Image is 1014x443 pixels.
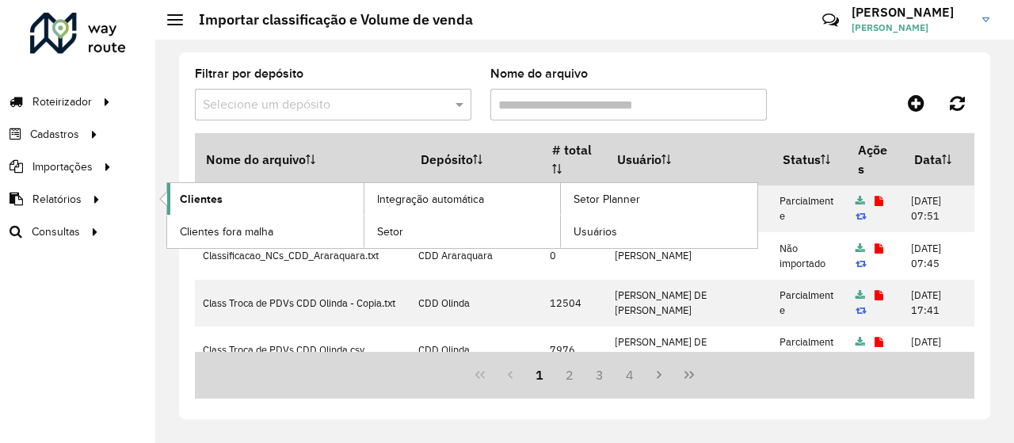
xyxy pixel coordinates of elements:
a: Clientes fora malha [167,216,364,247]
td: 12504 [541,280,606,327]
a: Reimportar [856,351,867,365]
a: Exibir log de erros [875,288,883,302]
th: # total [541,133,606,185]
a: Reimportar [856,257,867,270]
td: Class Troca de PDVs CDD Olinda - Copia.txt [195,280,410,327]
td: [DATE] 17:16 [903,327,974,373]
span: Consultas [32,223,80,240]
a: Reimportar [856,304,867,317]
span: Roteirizador [32,94,92,110]
span: Usuários [574,223,617,240]
span: Importações [32,158,93,175]
button: Next Page [644,360,674,390]
span: Integração automática [377,191,484,208]
a: Integração automática [364,183,561,215]
label: Nome do arquivo [490,64,588,83]
span: Clientes [180,191,223,208]
td: Parcialmente [772,185,848,232]
td: 0 [541,232,606,279]
span: Setor Planner [574,191,640,208]
td: [PERSON_NAME] DE [PERSON_NAME] [606,280,771,327]
h2: Importar classificação e Volume de venda [183,11,473,29]
h3: [PERSON_NAME] [852,5,970,20]
td: [DATE] 07:45 [903,232,974,279]
button: 4 [615,360,645,390]
a: Clientes [167,183,364,215]
button: 1 [525,360,555,390]
th: Status [772,133,848,185]
a: Arquivo completo [856,242,865,255]
th: Data [903,133,974,185]
span: Setor [377,223,403,240]
span: Clientes fora malha [180,223,273,240]
th: Nome do arquivo [195,133,410,185]
td: CDD Olinda [410,327,542,373]
label: Filtrar por depósito [195,64,303,83]
a: Setor [364,216,561,247]
td: Parcialmente [772,327,848,373]
td: Não importado [772,232,848,279]
td: [PERSON_NAME] DE [PERSON_NAME] [606,327,771,373]
a: Arquivo completo [856,335,865,349]
td: [DATE] 17:41 [903,280,974,327]
a: Exibir log de erros [875,242,883,255]
th: Depósito [410,133,542,185]
a: Exibir log de erros [875,335,883,349]
span: [PERSON_NAME] [852,21,970,35]
button: 3 [585,360,615,390]
a: Usuários [561,216,757,247]
td: [DATE] 07:51 [903,185,974,232]
span: Relatórios [32,191,82,208]
button: 2 [555,360,585,390]
a: Setor Planner [561,183,757,215]
td: [PERSON_NAME] [606,232,771,279]
span: Cadastros [30,126,79,143]
td: Classificacao_NCs_CDD_Araraquara.txt [195,232,410,279]
th: Ações [847,133,903,185]
td: 7976 [541,327,606,373]
td: Class Troca de PDVs CDD Olinda.csv [195,327,410,373]
a: Exibir log de erros [875,194,883,208]
th: Usuário [606,133,771,185]
a: Arquivo completo [856,194,865,208]
a: Reimportar [856,209,867,223]
td: CDD Olinda [410,280,542,327]
td: Parcialmente [772,280,848,327]
td: CDD Araraquara [410,232,542,279]
a: Arquivo completo [856,288,865,302]
a: Contato Rápido [814,3,848,37]
button: Last Page [674,360,704,390]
